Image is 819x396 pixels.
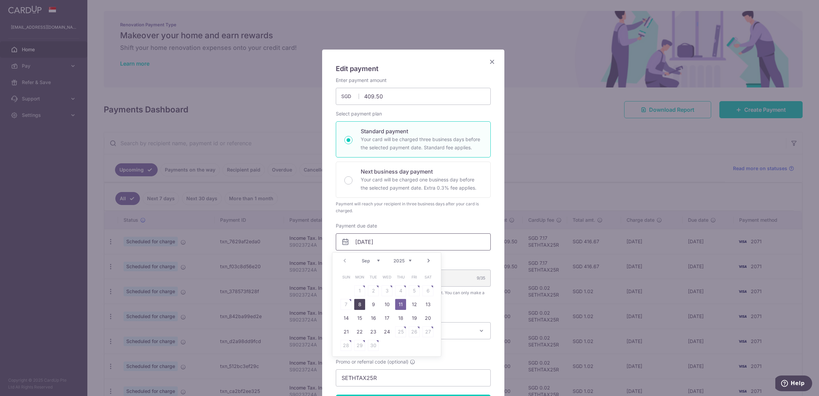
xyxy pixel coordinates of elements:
a: 8 [354,299,365,310]
a: 10 [382,299,392,310]
input: DD / MM / YYYY [336,233,491,250]
span: Friday [409,272,420,283]
div: Payment will reach your recipient in three business days after your card is charged. [336,201,491,214]
span: Monday [354,272,365,283]
span: Sunday [341,272,351,283]
a: 23 [368,326,379,337]
span: SGD [341,93,359,100]
label: Payment due date [336,222,377,229]
div: 9/35 [477,275,485,282]
a: 24 [382,326,392,337]
a: 19 [409,313,420,324]
p: Your card will be charged three business days before the selected payment date. Standard fee appl... [361,135,482,152]
a: 17 [382,313,392,324]
a: 21 [341,326,351,337]
span: Saturday [422,272,433,283]
input: 0.00 [336,88,491,105]
a: Next [425,257,433,265]
a: 16 [368,313,379,324]
span: Wednesday [382,272,392,283]
p: Standard payment [361,127,482,135]
span: Promo or referral code (optional) [336,358,408,365]
a: 13 [422,299,433,310]
span: Tuesday [368,272,379,283]
iframe: Opens a widget where you can find more information [775,375,812,393]
a: 9 [368,299,379,310]
label: Select payment plan [336,110,382,117]
p: Next business day payment [361,167,482,176]
a: 15 [354,313,365,324]
h5: Edit payment [336,63,491,74]
a: 20 [422,313,433,324]
label: Enter payment amount [336,77,387,84]
p: Your card will be charged one business day before the selected payment date. Extra 0.3% fee applies. [361,176,482,192]
a: 11 [395,299,406,310]
a: 14 [341,313,351,324]
a: 12 [409,299,420,310]
span: Thursday [395,272,406,283]
button: Close [488,58,496,66]
a: 18 [395,313,406,324]
a: 22 [354,326,365,337]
